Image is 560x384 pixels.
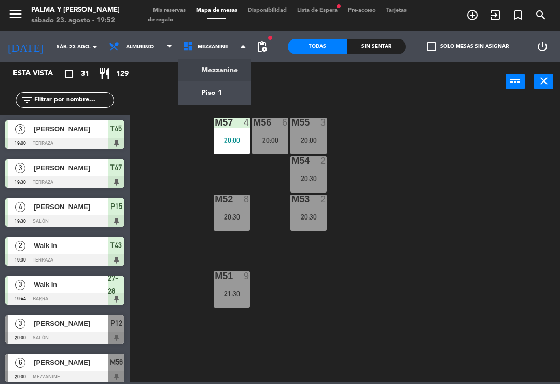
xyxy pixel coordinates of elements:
[535,9,547,21] i: search
[291,118,292,127] div: M55
[110,200,122,213] span: P15
[31,5,120,16] div: Palma y [PERSON_NAME]
[34,240,108,251] span: Walk In
[427,42,509,51] label: Solo mesas sin asignar
[243,8,292,13] span: Disponibilidad
[214,213,250,221] div: 20:30
[21,94,33,106] i: filter_list
[320,156,327,166] div: 2
[15,280,25,290] span: 3
[335,3,342,9] span: fiber_manual_record
[290,136,327,144] div: 20:00
[320,195,327,204] div: 2
[126,44,154,50] span: Almuerzo
[529,6,552,24] span: BUSCAR
[34,357,108,368] span: [PERSON_NAME]
[116,68,129,80] span: 129
[15,358,25,368] span: 6
[244,271,250,281] div: 9
[110,122,122,135] span: T45
[8,6,23,25] button: menu
[108,272,124,297] span: 27-28
[148,8,191,13] span: Mis reservas
[110,356,123,368] span: M56
[34,318,108,329] span: [PERSON_NAME]
[427,42,436,51] span: check_box_outline_blank
[63,67,75,80] i: crop_square
[5,67,75,80] div: Esta vista
[288,39,347,54] div: Todas
[31,16,120,26] div: sábado 23. agosto - 19:52
[15,319,25,329] span: 3
[8,6,23,22] i: menu
[191,8,243,13] span: Mapa de mesas
[15,202,25,212] span: 4
[291,156,292,166] div: M54
[267,35,273,41] span: fiber_manual_record
[110,317,122,330] span: P12
[198,44,228,50] span: Mezzanine
[178,59,251,81] a: Mezzanine
[509,75,522,87] i: power_input
[536,40,549,53] i: power_settings_new
[98,67,110,80] i: restaurant
[534,74,553,89] button: close
[34,201,108,212] span: [PERSON_NAME]
[347,39,406,54] div: Sin sentar
[506,74,525,89] button: power_input
[33,94,114,106] input: Filtrar por nombre...
[466,9,479,21] i: add_circle_outline
[34,124,108,134] span: [PERSON_NAME]
[178,81,251,104] a: Piso 1
[214,290,250,297] div: 21:30
[34,162,108,173] span: [PERSON_NAME]
[244,195,250,204] div: 8
[15,124,25,134] span: 3
[244,118,250,127] div: 4
[15,163,25,173] span: 3
[15,241,25,251] span: 2
[292,8,343,13] span: Lista de Espera
[214,136,250,144] div: 20:00
[512,9,524,21] i: turned_in_not
[282,118,288,127] div: 6
[252,136,288,144] div: 20:00
[507,6,529,24] span: Reserva especial
[538,75,550,87] i: close
[320,118,327,127] div: 3
[110,161,122,174] span: T47
[291,195,292,204] div: M53
[484,6,507,24] span: WALK IN
[290,175,327,182] div: 20:30
[34,279,108,290] span: Walk In
[89,40,101,53] i: arrow_drop_down
[343,8,381,13] span: Pre-acceso
[461,6,484,24] span: RESERVAR MESA
[81,68,89,80] span: 31
[489,9,501,21] i: exit_to_app
[110,239,122,252] span: T43
[256,40,268,53] span: pending_actions
[290,213,327,221] div: 20:30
